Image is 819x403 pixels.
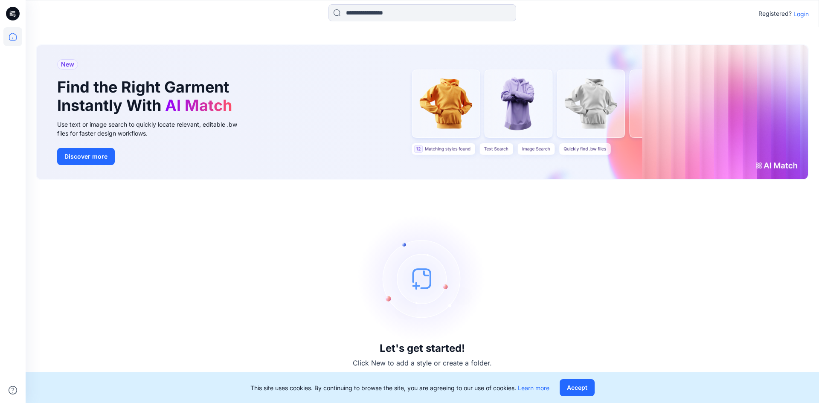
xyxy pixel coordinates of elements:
button: Accept [560,379,595,396]
button: Discover more [57,148,115,165]
div: Use text or image search to quickly locate relevant, editable .bw files for faster design workflows. [57,120,249,138]
h3: Let's get started! [380,342,465,354]
a: Learn more [518,384,549,391]
span: New [61,59,74,70]
h1: Find the Right Garment Instantly With [57,78,236,115]
span: AI Match [165,96,232,115]
p: Login [793,9,809,18]
p: This site uses cookies. By continuing to browse the site, you are agreeing to our use of cookies. [250,383,549,392]
p: Click New to add a style or create a folder. [353,358,492,368]
p: Registered? [758,9,792,19]
img: empty-state-image.svg [358,215,486,342]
